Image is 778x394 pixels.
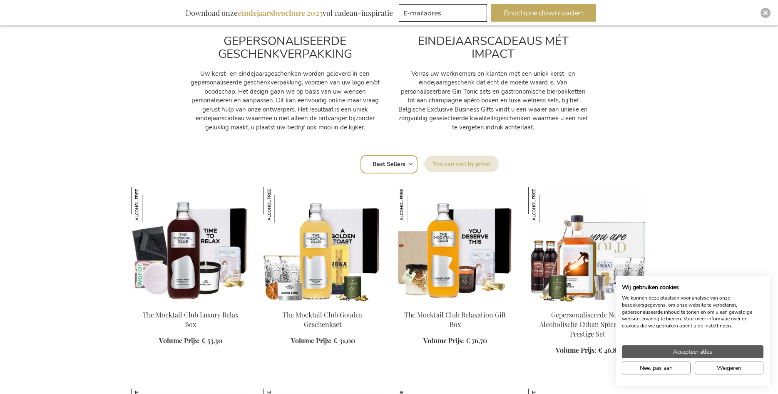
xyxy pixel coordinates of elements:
[182,4,397,22] div: Download onze vol cadeau-inspiratie
[399,4,490,24] form: marketing offers and promotions
[189,35,381,61] h2: GEPERSONALISEERDE GESCHENKVERPAKKING
[528,300,647,308] a: Personalised Non-Alcoholic Cuban Spiced Rum Prestige Set Gepersonaliseerde Non-Alcoholische Cuban...
[291,336,332,345] span: Volume Prijs:
[238,8,323,18] b: eindejaarsbrochure 2025
[263,187,299,223] img: The Mocktail Club Gouden Geschenkset
[159,336,200,345] span: Volume Prijs:
[131,187,250,303] img: The Mocktail Club Luxury Relax Box
[423,336,464,345] span: Volume Prijs:
[291,336,355,346] a: Volume Prijs: € 31,00
[404,310,506,329] a: The Mocktail Club Relaxation Gift Box
[761,8,771,18] div: Close
[598,346,619,354] span: € 46,85
[143,310,239,329] a: The Mocktail Club Luxury Relax Box
[528,187,564,223] img: Gepersonaliseerde Non-Alcoholische Cuban Spiced Rum Prestige Set
[491,4,596,22] button: Brochure downloaden
[333,336,355,345] span: € 31,00
[556,346,597,354] span: Volume Prijs:
[131,300,250,308] a: The Mocktail Club Luxury Relax Box The Mocktail Club Luxury Relax Box
[283,310,363,329] a: The Mocktail Club Gouden Geschenkset
[396,187,515,303] img: The Mocktail Club Relaxation Gift Box
[622,362,691,374] button: Pas cookie voorkeuren aan
[622,345,763,358] button: Accepteer alle cookies
[131,187,167,223] img: The Mocktail Club Luxury Relax Box
[398,69,589,132] p: Verras uw werknemers en klanten met een uniek kerst- en eindejaarsgeschenk dat écht de moeite waa...
[673,347,712,356] span: Accepteer alles
[466,336,487,345] span: € 76,70
[717,364,741,372] span: Weigeren
[201,336,222,345] span: € 53,30
[398,35,589,61] h2: EINDEJAARSCADEAUS MÉT IMPACT
[263,187,383,303] img: The Mocktail Club Golden Gift Set Ginger Gem
[263,300,383,308] a: The Mocktail Club Golden Gift Set Ginger Gem The Mocktail Club Gouden Geschenkset
[539,310,636,338] a: Gepersonaliseerde Non-Alcoholische Cuban Spiced Rum Prestige Set
[622,295,763,330] p: We kunnen deze plaatsen voor analyse van onze bezoekersgegevens, om onze website te verbeteren, g...
[189,69,381,132] p: Uw kerst- en eindejaarsgeschenken worden geleverd in een gepersonaliseerde geschenkverpakking, vo...
[528,187,647,303] img: Personalised Non-Alcoholic Cuban Spiced Rum Prestige Set
[695,362,763,374] button: Alle cookies weigeren
[425,156,499,172] label: Sorteer op
[396,300,515,308] a: The Mocktail Club Relaxation Gift Box The Mocktail Club Relaxation Gift Box
[396,187,432,223] img: The Mocktail Club Relaxation Gift Box
[423,336,487,346] a: Volume Prijs: € 76,70
[159,336,222,346] a: Volume Prijs: € 53,30
[622,284,763,291] h2: Wij gebruiken cookies
[399,4,487,22] input: E-mailadres
[556,346,619,355] a: Volume Prijs: € 46,85
[763,10,768,15] img: Close
[640,364,673,372] span: Nee, pas aan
